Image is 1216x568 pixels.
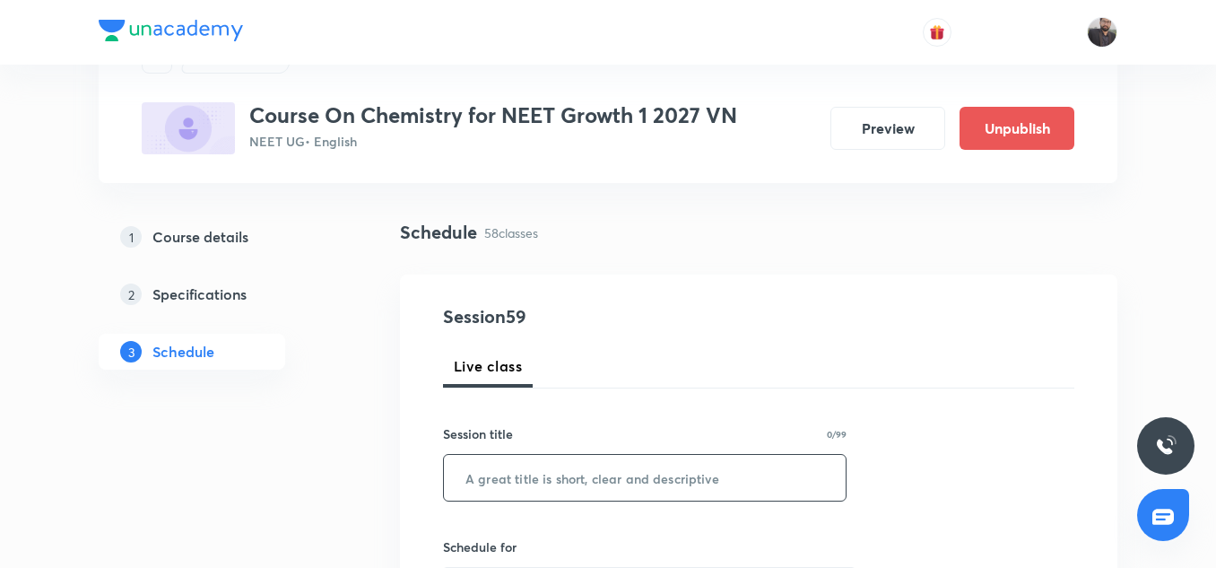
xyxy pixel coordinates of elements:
h3: Course On Chemistry for NEET Growth 1 2027 VN [249,102,737,128]
p: 2 [120,284,142,305]
img: DCC76A59-A46A-4FE9-90C3-8E56601A5C7C_plus.png [142,102,235,154]
p: 58 classes [484,223,538,242]
h5: Course details [152,226,248,248]
img: Vishal Choudhary [1087,17,1117,48]
p: 3 [120,341,142,363]
p: NEET UG • English [249,132,737,151]
h4: Schedule [400,219,477,246]
h5: Specifications [152,284,247,305]
img: ttu [1155,435,1177,457]
button: avatar [923,18,951,47]
img: avatar [929,24,945,40]
h6: Session title [443,424,513,443]
a: Company Logo [99,20,243,46]
button: Preview [830,107,945,150]
span: Live class [454,355,522,377]
p: 0/99 [827,430,847,439]
a: 2Specifications [99,276,343,312]
button: Unpublish [960,107,1074,150]
a: 1Course details [99,219,343,255]
h4: Session 59 [443,303,770,330]
img: Company Logo [99,20,243,41]
p: 1 [120,226,142,248]
h5: Schedule [152,341,214,363]
input: A great title is short, clear and descriptive [444,455,846,501]
h6: Schedule for [443,537,847,556]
